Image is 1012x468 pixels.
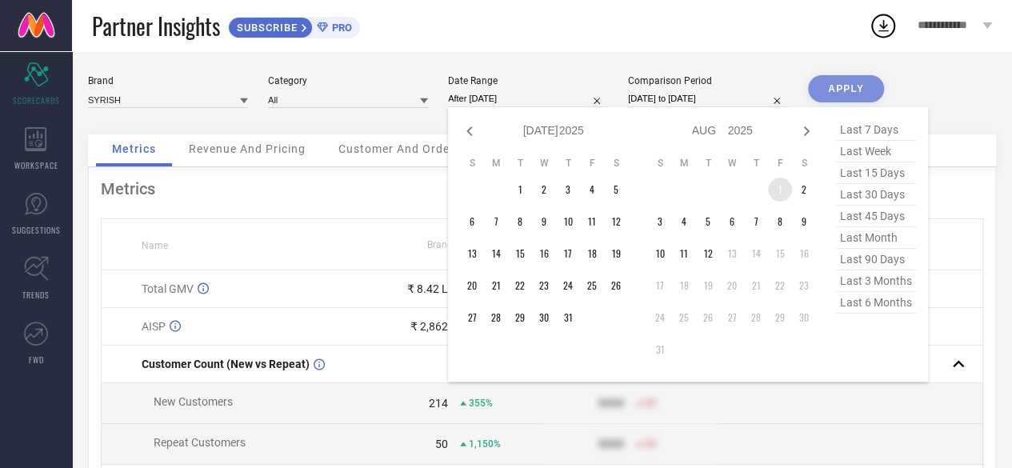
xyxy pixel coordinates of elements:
td: Tue Jul 01 2025 [508,178,532,202]
td: Wed Jul 16 2025 [532,242,556,266]
td: Tue Jul 29 2025 [508,306,532,330]
td: Tue Aug 12 2025 [696,242,720,266]
span: SUBSCRIBE [229,22,302,34]
th: Monday [672,157,696,170]
th: Sunday [648,157,672,170]
td: Thu Jul 31 2025 [556,306,580,330]
span: last 6 months [836,292,916,314]
td: Thu Aug 14 2025 [744,242,768,266]
td: Sun Jul 06 2025 [460,210,484,234]
td: Sat Aug 09 2025 [792,210,816,234]
td: Tue Aug 26 2025 [696,306,720,330]
td: Fri Aug 29 2025 [768,306,792,330]
td: Thu Aug 28 2025 [744,306,768,330]
div: Comparison Period [628,75,788,86]
th: Friday [768,157,792,170]
span: Partner Insights [92,10,220,42]
th: Friday [580,157,604,170]
td: Sat Jul 12 2025 [604,210,628,234]
span: TRENDS [22,289,50,301]
td: Sat Jul 19 2025 [604,242,628,266]
span: 50 [645,398,656,409]
th: Thursday [744,157,768,170]
div: Previous month [460,122,479,141]
span: SUGGESTIONS [12,224,61,236]
td: Fri Aug 22 2025 [768,274,792,298]
td: Sun Jul 13 2025 [460,242,484,266]
span: last 3 months [836,270,916,292]
td: Mon Jul 21 2025 [484,274,508,298]
td: Sun Aug 03 2025 [648,210,672,234]
span: AISP [142,320,166,333]
th: Monday [484,157,508,170]
td: Mon Aug 11 2025 [672,242,696,266]
td: Mon Aug 04 2025 [672,210,696,234]
div: Date Range [448,75,608,86]
td: Thu Jul 24 2025 [556,274,580,298]
td: Sat Aug 16 2025 [792,242,816,266]
td: Wed Jul 30 2025 [532,306,556,330]
td: Fri Aug 08 2025 [768,210,792,234]
span: last 15 days [836,162,916,184]
td: Tue Aug 19 2025 [696,274,720,298]
td: Tue Aug 05 2025 [696,210,720,234]
div: Category [268,75,428,86]
td: Sat Jul 26 2025 [604,274,628,298]
div: 9999 [598,438,624,450]
td: Tue Jul 22 2025 [508,274,532,298]
span: last 90 days [836,249,916,270]
div: Metrics [101,179,983,198]
td: Thu Aug 07 2025 [744,210,768,234]
span: PRO [328,22,352,34]
td: Sun Jul 20 2025 [460,274,484,298]
td: Thu Jul 10 2025 [556,210,580,234]
td: Sat Aug 30 2025 [792,306,816,330]
td: Wed Jul 23 2025 [532,274,556,298]
span: 50 [645,438,656,450]
td: Thu Aug 21 2025 [744,274,768,298]
div: Brand [88,75,248,86]
td: Sun Jul 27 2025 [460,306,484,330]
span: New Customers [154,395,233,408]
span: Repeat Customers [154,436,246,449]
div: ₹ 2,862 [410,320,448,333]
span: last 7 days [836,119,916,141]
th: Wednesday [532,157,556,170]
span: Metrics [112,142,156,155]
span: last month [836,227,916,249]
td: Thu Jul 03 2025 [556,178,580,202]
span: 355% [469,398,493,409]
td: Wed Aug 27 2025 [720,306,744,330]
td: Wed Jul 09 2025 [532,210,556,234]
span: 1,150% [469,438,501,450]
td: Fri Jul 11 2025 [580,210,604,234]
span: Total GMV [142,282,194,295]
td: Mon Aug 18 2025 [672,274,696,298]
span: last week [836,141,916,162]
input: Select comparison period [628,90,788,107]
th: Sunday [460,157,484,170]
span: Customer Count (New vs Repeat) [142,358,310,370]
div: 50 [435,438,448,450]
a: SUBSCRIBEPRO [228,13,360,38]
td: Sat Jul 05 2025 [604,178,628,202]
td: Fri Jul 18 2025 [580,242,604,266]
td: Mon Jul 14 2025 [484,242,508,266]
span: Brand Value [427,239,480,250]
th: Thursday [556,157,580,170]
div: 214 [429,397,448,410]
td: Tue Jul 15 2025 [508,242,532,266]
td: Sun Aug 17 2025 [648,274,672,298]
div: 9999 [598,397,624,410]
th: Saturday [792,157,816,170]
td: Sun Aug 31 2025 [648,338,672,362]
td: Mon Aug 25 2025 [672,306,696,330]
td: Mon Jul 28 2025 [484,306,508,330]
span: FWD [29,354,44,366]
td: Fri Jul 04 2025 [580,178,604,202]
span: last 45 days [836,206,916,227]
td: Mon Jul 07 2025 [484,210,508,234]
div: Next month [797,122,816,141]
td: Thu Jul 17 2025 [556,242,580,266]
td: Fri Jul 25 2025 [580,274,604,298]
